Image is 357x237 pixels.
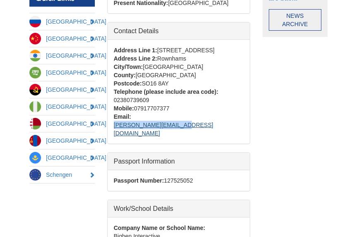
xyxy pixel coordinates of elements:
[114,46,157,54] div: Address Line 1:
[157,46,215,54] div: [STREET_ADDRESS]
[143,63,203,71] div: [GEOGRAPHIC_DATA]
[114,71,136,79] div: County:
[108,153,250,170] a: Passport Information
[29,132,95,149] a: [GEOGRAPHIC_DATA]
[29,64,95,81] a: [GEOGRAPHIC_DATA]
[114,112,131,121] div: Email:
[29,81,95,98] a: [GEOGRAPHIC_DATA]
[108,200,250,217] a: Work/School Details
[135,71,196,79] div: [GEOGRAPHIC_DATA]
[29,13,95,30] a: [GEOGRAPHIC_DATA]
[114,96,150,104] div: 02380739609
[29,30,95,47] a: [GEOGRAPHIC_DATA]
[29,115,95,132] a: [GEOGRAPHIC_DATA]
[114,54,157,63] div: Address Line 2:
[157,54,186,63] div: Rownhams
[29,166,95,183] a: Schengen
[114,79,142,88] div: Postcode:
[134,104,170,112] div: 07917707377
[269,9,322,31] a: News Archive
[114,104,134,112] div: Mobile:
[142,79,169,88] div: SO16 8AY
[164,176,193,185] div: 127525052
[29,98,95,115] a: [GEOGRAPHIC_DATA]
[108,22,250,39] a: Contact Details
[29,149,95,166] a: [GEOGRAPHIC_DATA]
[114,122,213,137] a: [PERSON_NAME][EMAIL_ADDRESS][DOMAIN_NAME]
[114,224,205,232] div: Company Name or School Name:
[114,88,219,96] div: Telephone (please include area code):
[114,63,143,71] div: City/Town:
[114,176,164,185] div: Passport Number:
[29,47,95,64] a: [GEOGRAPHIC_DATA]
